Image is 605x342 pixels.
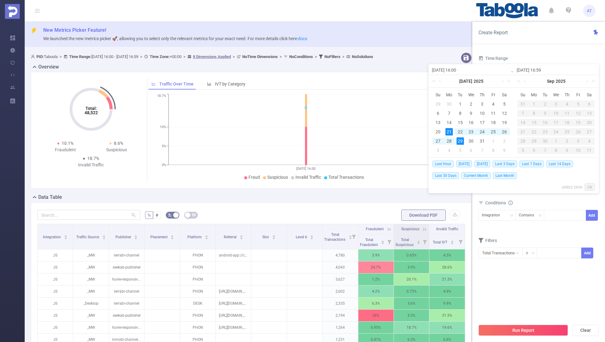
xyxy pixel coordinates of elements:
[466,146,477,155] td: August 6, 2025
[501,110,508,117] div: 12
[488,146,499,155] td: August 8, 2025
[551,100,562,108] div: 3
[31,54,373,59] span: Taboola [DATE] 16:00 - [DATE] 16:59 +00:00
[278,54,284,59] span: >
[432,172,459,179] span: Last 30 Days
[517,119,528,126] div: 14
[181,54,187,59] span: >
[467,100,475,108] div: 2
[584,109,595,118] td: September 13, 2025
[517,137,528,145] div: 28
[434,100,442,108] div: 29
[156,213,158,218] span: #
[43,36,307,41] span: We launched the new metrics picker 🚀, allowing you to select only the relevant metrics for your e...
[561,99,573,109] td: September 4, 2025
[455,90,466,99] th: Tue
[528,146,540,155] td: October 6, 2025
[508,201,513,205] i: icon: info-circle
[444,146,455,155] td: August 4, 2025
[488,136,499,146] td: August 1, 2025
[573,100,584,108] div: 5
[138,54,144,59] span: >
[324,232,346,242] span: Total Transactions
[503,75,511,87] a: Next year (Control + right)
[490,128,497,136] div: 25
[455,92,466,98] span: Tu
[584,75,590,87] a: Next month (PageDown)
[517,128,528,136] div: 21
[477,146,488,155] td: August 7, 2025
[455,136,466,146] td: July 29, 2025
[501,147,508,154] div: 9
[528,137,540,145] div: 29
[466,90,477,99] th: Wed
[517,100,528,108] div: 31
[523,75,528,87] a: Previous month (PageUp)
[313,54,319,59] span: >
[517,92,528,98] span: Su
[91,147,142,153] div: Suspicious
[477,136,488,146] td: July 31, 2025
[551,99,562,109] td: September 3, 2025
[37,210,140,220] input: Search...
[584,128,595,136] div: 27
[584,137,595,145] div: 4
[150,54,170,59] b: Time Zone:
[134,234,138,238] div: Sort
[488,90,499,99] th: Fri
[349,224,358,249] i: Filter menu
[584,92,595,98] span: Sa
[64,234,68,236] i: icon: caret-up
[584,147,595,154] div: 11
[488,92,499,98] span: Fr
[432,136,444,146] td: July 27, 2025
[455,127,466,136] td: July 22, 2025
[432,66,511,74] input: Start date
[36,54,44,59] b: PID:
[152,82,156,86] i: icon: line-chart
[444,92,455,98] span: Mo
[445,119,453,126] div: 14
[581,248,593,258] button: Add
[366,227,384,231] span: Fraudulent
[478,325,568,336] button: Run Report
[584,127,595,136] td: September 27, 2025
[551,90,562,99] th: Wed
[584,119,595,126] div: 20
[501,128,508,136] div: 26
[584,136,595,146] td: October 4, 2025
[434,128,442,136] div: 20
[573,127,584,136] td: September 26, 2025
[573,136,584,146] td: October 3, 2025
[457,119,464,126] div: 15
[477,99,488,109] td: July 3, 2025
[584,90,595,99] th: Sat
[546,75,555,87] a: Sep
[457,128,464,136] div: 22
[466,136,477,146] td: July 30, 2025
[455,146,466,155] td: August 5, 2025
[540,99,551,109] td: September 2, 2025
[528,147,540,154] div: 6
[528,119,540,126] div: 15
[588,75,596,87] a: Next year (Control + right)
[444,109,455,118] td: July 7, 2025
[540,110,551,117] div: 9
[561,119,573,126] div: 18
[459,75,473,87] a: [DATE]
[499,118,510,127] td: July 19, 2025
[38,194,62,201] h2: Data Table
[478,56,508,61] span: Time Range
[528,127,540,136] td: September 22, 2025
[561,147,573,154] div: 9
[555,75,566,87] a: 2025
[62,141,73,146] span: 10.1%
[551,110,562,117] div: 10
[551,137,562,145] div: 1
[65,162,117,168] div: Invalid Traffic
[517,66,595,74] input: End date
[561,118,573,127] td: September 18, 2025
[528,136,540,146] td: September 29, 2025
[573,128,584,136] div: 26
[467,137,475,145] div: 30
